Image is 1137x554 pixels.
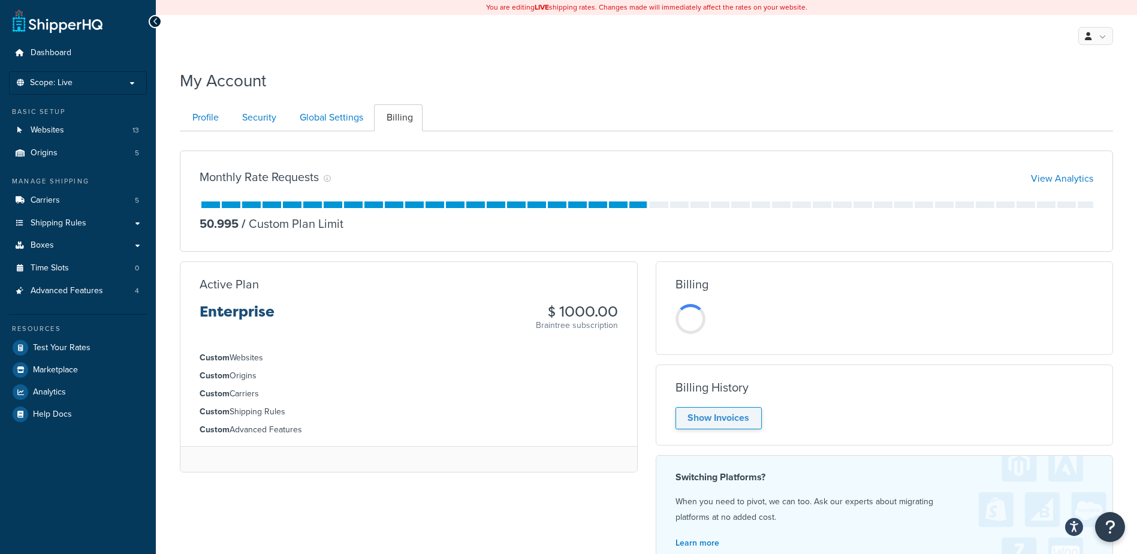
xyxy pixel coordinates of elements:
[675,381,749,394] h3: Billing History
[287,104,373,131] a: Global Settings
[9,280,147,302] li: Advanced Features
[200,369,230,382] strong: Custom
[9,324,147,334] div: Resources
[9,404,147,425] a: Help Docs
[374,104,423,131] a: Billing
[9,189,147,212] a: Carriers 5
[1095,512,1125,542] button: Open Resource Center
[9,257,147,279] a: Time Slots 0
[31,148,58,158] span: Origins
[31,125,64,136] span: Websites
[9,280,147,302] a: Advanced Features 4
[200,405,230,418] strong: Custom
[135,286,139,296] span: 4
[33,365,78,375] span: Marketplace
[9,337,147,359] a: Test Your Rates
[13,9,102,33] a: ShipperHQ Home
[9,381,147,403] a: Analytics
[536,304,618,320] h3: $ 1000.00
[536,320,618,332] p: Braintree subscription
[200,423,230,436] strong: Custom
[31,263,69,273] span: Time Slots
[535,2,549,13] b: LIVE
[239,215,343,232] p: Custom Plan Limit
[200,278,259,291] h3: Active Plan
[135,195,139,206] span: 5
[31,195,60,206] span: Carriers
[9,119,147,141] a: Websites 13
[675,470,1094,484] h4: Switching Platforms?
[230,104,286,131] a: Security
[180,69,266,92] h1: My Account
[31,218,86,228] span: Shipping Rules
[675,537,719,549] a: Learn more
[33,387,66,398] span: Analytics
[9,42,147,64] a: Dashboard
[135,148,139,158] span: 5
[9,212,147,234] a: Shipping Rules
[30,78,73,88] span: Scope: Live
[9,176,147,186] div: Manage Shipping
[242,215,246,233] span: /
[200,351,618,365] li: Websites
[180,104,228,131] a: Profile
[200,170,319,183] h3: Monthly Rate Requests
[200,215,239,232] p: 50.995
[9,142,147,164] a: Origins 5
[31,286,103,296] span: Advanced Features
[200,423,618,436] li: Advanced Features
[135,263,139,273] span: 0
[9,107,147,117] div: Basic Setup
[31,240,54,251] span: Boxes
[1031,171,1093,185] a: View Analytics
[9,234,147,257] a: Boxes
[9,119,147,141] li: Websites
[9,142,147,164] li: Origins
[33,410,72,420] span: Help Docs
[675,494,1094,525] p: When you need to pivot, we can too. Ask our experts about migrating platforms at no added cost.
[33,343,91,353] span: Test Your Rates
[132,125,139,136] span: 13
[675,407,762,429] a: Show Invoices
[9,189,147,212] li: Carriers
[200,387,618,401] li: Carriers
[200,351,230,364] strong: Custom
[200,405,618,418] li: Shipping Rules
[9,359,147,381] a: Marketplace
[9,257,147,279] li: Time Slots
[31,48,71,58] span: Dashboard
[200,304,275,329] h3: Enterprise
[675,278,708,291] h3: Billing
[200,387,230,400] strong: Custom
[200,369,618,383] li: Origins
